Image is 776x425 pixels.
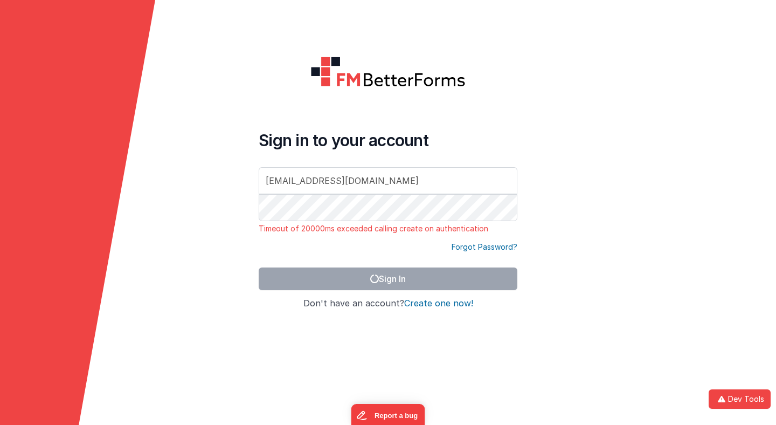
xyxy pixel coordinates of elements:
input: Email Address [259,167,517,194]
p: Timeout of 20000ms exceeded calling create on authentication [259,223,517,234]
button: Dev Tools [709,389,771,409]
button: Sign In [259,268,517,290]
a: Forgot Password? [452,242,517,252]
h4: Sign in to your account [259,131,517,150]
button: Create one now! [404,299,473,309]
h4: Don't have an account? [259,299,517,309]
